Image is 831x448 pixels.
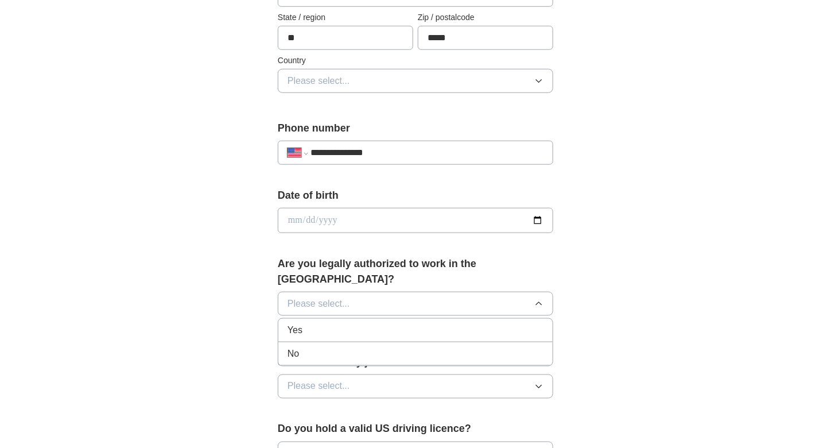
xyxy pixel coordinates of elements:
button: Please select... [278,69,553,93]
label: Phone number [278,121,553,136]
span: No [288,347,299,361]
span: Yes [288,323,302,337]
span: Please select... [288,380,350,393]
span: Please select... [288,297,350,311]
label: Are you legally authorized to work in the [GEOGRAPHIC_DATA]? [278,256,553,287]
button: Please select... [278,292,553,316]
label: Zip / postalcode [418,11,553,24]
label: Do you hold a valid US driving licence? [278,422,553,437]
label: Date of birth [278,188,553,203]
label: State / region [278,11,413,24]
button: Please select... [278,374,553,399]
label: Country [278,55,553,67]
span: Please select... [288,74,350,88]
